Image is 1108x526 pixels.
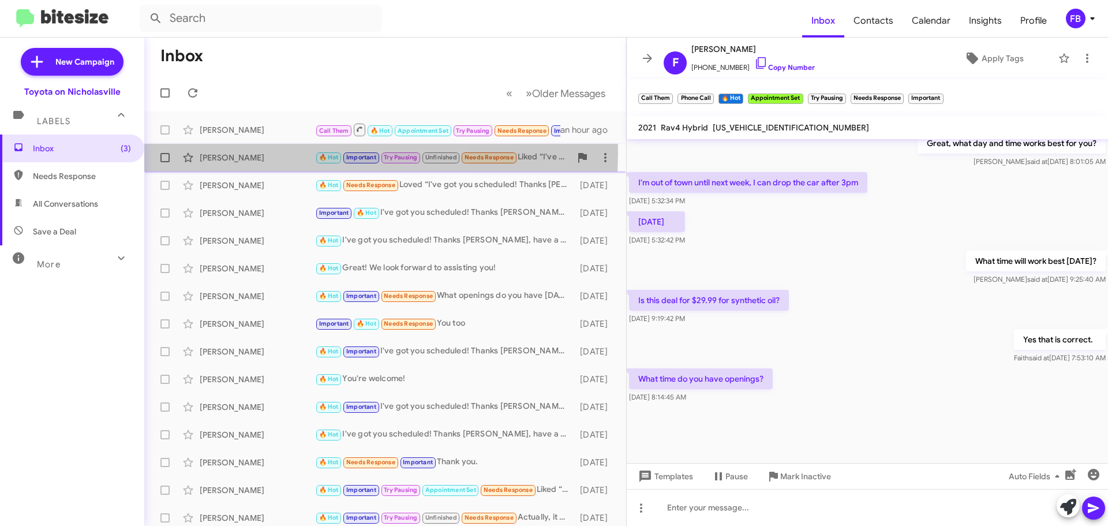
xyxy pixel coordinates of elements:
[718,94,743,104] small: 🔥 Hot
[574,401,617,413] div: [DATE]
[1000,466,1073,487] button: Auto Fields
[672,54,679,72] span: F
[748,94,803,104] small: Appointment Set
[315,483,574,497] div: Liked “I've got you scheduled! Thanks [PERSON_NAME], have a great day!”
[629,196,685,205] span: [DATE] 5:32:34 PM
[319,127,349,135] span: Call Them
[713,122,869,133] span: [US_VEHICLE_IDENTIFICATION_NUMBER]
[319,458,339,466] span: 🔥 Hot
[319,237,339,244] span: 🔥 Hot
[780,466,831,487] span: Mark Inactive
[574,263,617,274] div: [DATE]
[1066,9,1085,28] div: FB
[319,209,349,217] span: Important
[629,211,685,232] p: [DATE]
[497,127,546,135] span: Needs Response
[319,181,339,189] span: 🔥 Hot
[398,127,448,135] span: Appointment Set
[121,143,131,154] span: (3)
[629,290,789,311] p: Is this deal for $29.99 for synthetic oil?
[425,486,476,494] span: Appointment Set
[465,154,514,161] span: Needs Response
[1027,275,1047,283] span: said at
[319,264,339,272] span: 🔥 Hot
[574,484,617,496] div: [DATE]
[33,226,76,237] span: Save a Deal
[55,56,114,68] span: New Campaign
[315,428,574,441] div: I've got you scheduled! Thanks [PERSON_NAME], have a great day!
[21,48,123,76] a: New Campaign
[315,372,574,386] div: You're welcome!
[465,514,514,521] span: Needs Response
[315,178,574,192] div: Loved “I've got you scheduled! Thanks [PERSON_NAME], have a great day!”
[918,133,1106,154] p: Great, what day and time works best for you?
[315,289,574,303] div: What openings do you have [DATE] morning or early next week?
[574,457,617,468] div: [DATE]
[200,512,315,524] div: [PERSON_NAME]
[754,63,815,72] a: Copy Number
[346,181,395,189] span: Needs Response
[200,374,315,385] div: [PERSON_NAME]
[370,127,390,135] span: 🔥 Hot
[33,143,131,154] span: Inbox
[200,235,315,247] div: [PERSON_NAME]
[357,320,376,327] span: 🔥 Hot
[757,466,840,487] button: Mark Inactive
[934,48,1053,69] button: Apply Tags
[677,94,713,104] small: Phone Call
[319,431,339,438] span: 🔥 Hot
[629,314,685,323] span: [DATE] 9:19:42 PM
[200,290,315,302] div: [PERSON_NAME]
[960,4,1011,38] a: Insights
[974,157,1106,166] span: [PERSON_NAME] [DATE] 8:01:05 AM
[319,348,339,355] span: 🔥 Hot
[560,124,617,136] div: an hour ago
[1009,466,1064,487] span: Auto Fields
[636,466,693,487] span: Templates
[574,318,617,330] div: [DATE]
[629,172,867,193] p: I'm out of town until next week, I can drop the car after 3pm
[526,86,532,100] span: »
[425,154,457,161] span: Unfinished
[200,484,315,496] div: [PERSON_NAME]
[629,236,685,244] span: [DATE] 5:32:42 PM
[33,198,98,210] span: All Conversations
[346,292,376,300] span: Important
[506,86,512,100] span: «
[315,206,574,219] div: I've got you scheduled! Thanks [PERSON_NAME], have a great day!
[574,207,617,219] div: [DATE]
[1014,329,1106,350] p: Yes that is correct.
[315,262,574,275] div: Great! We look forward to assisting you!
[532,87,605,100] span: Older Messages
[574,429,617,441] div: [DATE]
[629,393,686,401] span: [DATE] 8:14:45 AM
[1056,9,1095,28] button: FB
[574,512,617,524] div: [DATE]
[346,348,376,355] span: Important
[1011,4,1056,38] a: Profile
[638,94,673,104] small: Call Them
[200,263,315,274] div: [PERSON_NAME]
[425,514,457,521] span: Unfinished
[966,251,1106,271] p: What time will work best [DATE]?
[456,127,489,135] span: Try Pausing
[851,94,904,104] small: Needs Response
[346,458,395,466] span: Needs Response
[844,4,903,38] a: Contacts
[574,374,617,385] div: [DATE]
[802,4,844,38] a: Inbox
[200,318,315,330] div: [PERSON_NAME]
[691,42,815,56] span: [PERSON_NAME]
[200,180,315,191] div: [PERSON_NAME]
[574,235,617,247] div: [DATE]
[140,5,382,32] input: Search
[627,466,702,487] button: Templates
[554,127,584,135] span: Important
[200,429,315,441] div: [PERSON_NAME]
[519,81,612,105] button: Next
[346,486,376,494] span: Important
[315,122,560,137] div: What time do you have openings?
